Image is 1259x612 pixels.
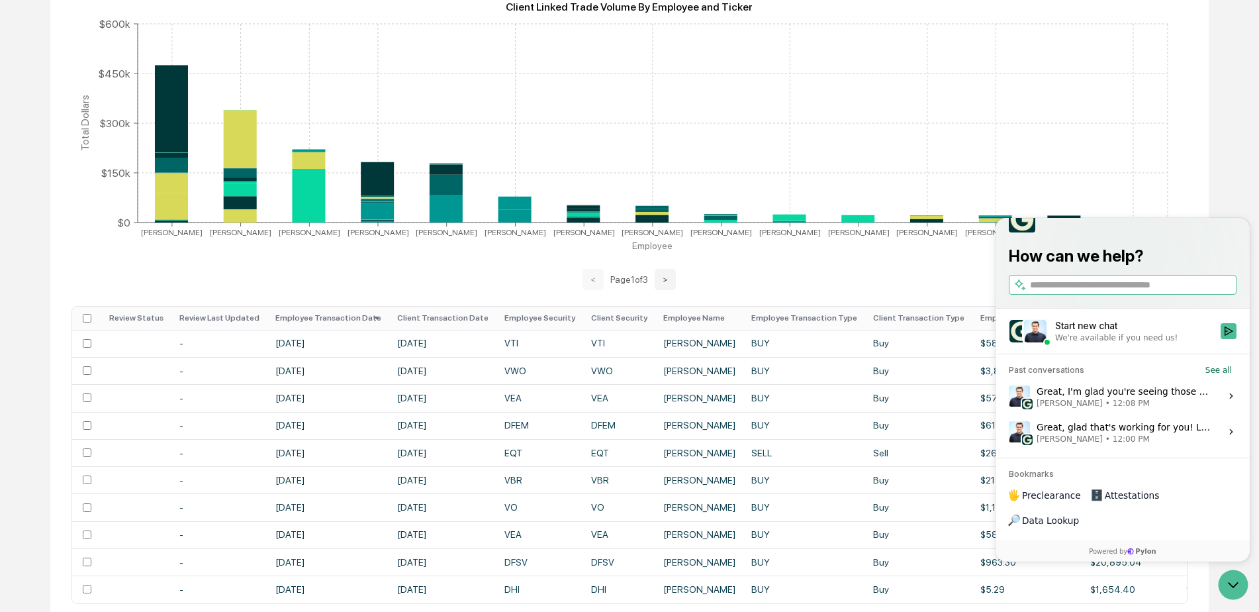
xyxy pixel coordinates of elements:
td: $586.90 [972,521,1082,548]
button: > [655,269,676,290]
div: Past conversations [13,147,89,158]
th: Review Status [101,307,171,330]
td: $215.00 [972,466,1082,493]
span: • [110,216,115,227]
tspan: [PERSON_NAME] [896,228,958,237]
tspan: Employee [632,240,673,251]
tspan: [PERSON_NAME] [759,228,821,237]
td: Buy [865,466,972,493]
tspan: [PERSON_NAME] [622,228,683,237]
td: DFSV [583,548,655,576]
td: Buy [865,548,972,576]
td: VBR [583,466,655,493]
td: $20,895.04 [1082,548,1178,576]
span: Page 1 of 3 [610,274,648,285]
div: Start new chat [60,101,217,115]
td: - [171,439,267,466]
td: [PERSON_NAME] [655,576,743,603]
tspan: [PERSON_NAME] [416,228,477,237]
tspan: [PERSON_NAME] [210,228,271,237]
td: [DATE] [389,412,496,439]
a: 🗄️Attestations [91,266,169,289]
td: Buy [865,576,972,603]
td: [DATE] [389,384,496,411]
td: [DATE] [389,576,496,603]
td: VWO [496,357,583,384]
img: 1746055101610-c473b297-6a78-478c-a979-82029cc54cd1 [13,101,37,125]
iframe: Customer support window [996,218,1250,562]
td: VEA [496,521,583,548]
td: [DATE] [267,548,389,576]
th: Employee Security [496,307,583,330]
td: $5.29 [972,576,1082,603]
td: [DATE] [267,493,389,521]
td: VO [583,493,655,521]
td: DFEM [496,412,583,439]
td: Buy [865,521,972,548]
td: [PERSON_NAME] [655,521,743,548]
div: 🔎 [13,297,24,308]
th: Client Transaction Date [389,307,496,330]
td: $1,157.68 [972,493,1082,521]
tspan: Total Dollars [79,95,91,151]
span: Data Lookup [26,296,83,309]
img: Jack Rasmussen [13,203,34,225]
td: [DATE] [267,357,389,384]
td: [DATE] [389,493,496,521]
td: [DATE] [267,412,389,439]
button: See all [205,144,241,160]
button: Start new chat [225,105,241,121]
td: [DATE] [389,548,496,576]
td: Buy [865,330,972,357]
td: $963.30 [972,548,1082,576]
td: [PERSON_NAME] [655,330,743,357]
tspan: [PERSON_NAME] [965,228,1027,237]
div: We're available if you need us! [60,115,182,125]
td: [DATE] [389,439,496,466]
td: VEA [496,384,583,411]
td: Sell [865,439,972,466]
td: EQT [583,439,655,466]
span: 12:00 PM [117,216,154,227]
td: BUY [743,412,865,439]
tspan: [PERSON_NAME] [141,228,203,237]
td: BUY [743,466,865,493]
tspan: $150k [101,166,130,179]
a: 🔎Data Lookup [8,291,89,315]
th: Employee Trade Amount [972,307,1082,330]
td: [PERSON_NAME] [655,384,743,411]
td: - [171,330,267,357]
td: BUY [743,493,865,521]
span: Attestations [109,271,164,284]
td: BUY [743,384,865,411]
td: $3,895.39 [972,357,1082,384]
td: DHI [583,576,655,603]
td: - [171,493,267,521]
span: Pylon [132,329,160,338]
td: [DATE] [267,466,389,493]
td: [PERSON_NAME] [655,548,743,576]
span: [PERSON_NAME] [41,180,107,191]
th: Employee Name [655,307,743,330]
td: - [171,412,267,439]
td: [DATE] [389,466,496,493]
td: BUY [743,548,865,576]
iframe: Open customer support [1217,568,1252,604]
tspan: $300k [99,117,130,129]
td: - [171,548,267,576]
td: VEA [583,384,655,411]
tspan: $600k [99,17,130,30]
td: SELL [743,439,865,466]
td: $579.00 [972,384,1082,411]
td: [PERSON_NAME] [655,357,743,384]
div: 🗄️ [96,272,107,283]
a: 🖐️Preclearance [8,266,91,289]
td: Buy [865,493,972,521]
td: Buy [865,412,972,439]
td: [DATE] [267,384,389,411]
span: [PERSON_NAME] [41,216,107,227]
td: [DATE] [389,357,496,384]
img: 1746055101610-c473b297-6a78-478c-a979-82029cc54cd1 [26,181,37,191]
td: VTI [496,330,583,357]
th: Employee Transaction Date [267,307,389,330]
